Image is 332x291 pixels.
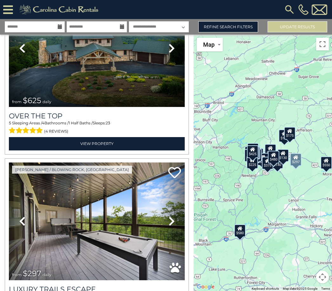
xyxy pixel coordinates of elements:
button: Change map style [197,38,223,51]
button: Keyboard shortcuts [252,287,279,291]
div: $225 [247,156,258,169]
div: $425 [247,145,258,158]
span: daily [43,99,51,104]
div: $375 [262,157,273,169]
button: Toggle fullscreen view [316,38,329,50]
div: $125 [247,143,259,156]
button: Map camera controls [316,271,329,283]
span: 4 [42,121,44,125]
div: $175 [279,129,290,142]
div: Sleeping Areas / Bathrooms / Sleeps: [9,120,185,136]
span: from [12,272,22,277]
img: Google [195,283,216,291]
a: View Property [9,137,185,150]
span: 1 Half Baths / [69,121,93,125]
span: 5 [9,121,11,125]
a: Over The Top [9,112,185,120]
span: (4 reviews) [44,127,68,136]
a: Refine Search Filters [198,21,258,32]
a: [PERSON_NAME] / Blowing Rock, [GEOGRAPHIC_DATA] [12,166,132,174]
span: Map [203,41,215,48]
span: $625 [23,96,41,105]
div: $580 [234,224,246,237]
a: Add to favorites [168,166,181,180]
div: $175 [284,127,295,140]
div: $130 [277,149,289,162]
span: from [12,99,22,104]
img: Khaki-logo.png [16,3,104,16]
span: 23 [106,121,110,125]
div: $480 [268,151,279,163]
img: search-regular.svg [284,4,295,15]
a: Terms (opens in new tab) [321,287,330,290]
span: daily [43,272,51,277]
span: $297 [23,269,41,278]
button: Update Results [268,21,327,32]
span: Map data ©2025 Google [283,287,317,290]
div: $297 [290,153,302,166]
div: $230 [257,153,269,166]
div: $230 [244,149,256,162]
a: Open this area in Google Maps (opens a new window) [195,283,216,291]
img: thumbnail_168695573.jpeg [9,162,185,280]
a: [PHONE_NUMBER] [297,4,310,15]
div: $349 [265,144,276,157]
